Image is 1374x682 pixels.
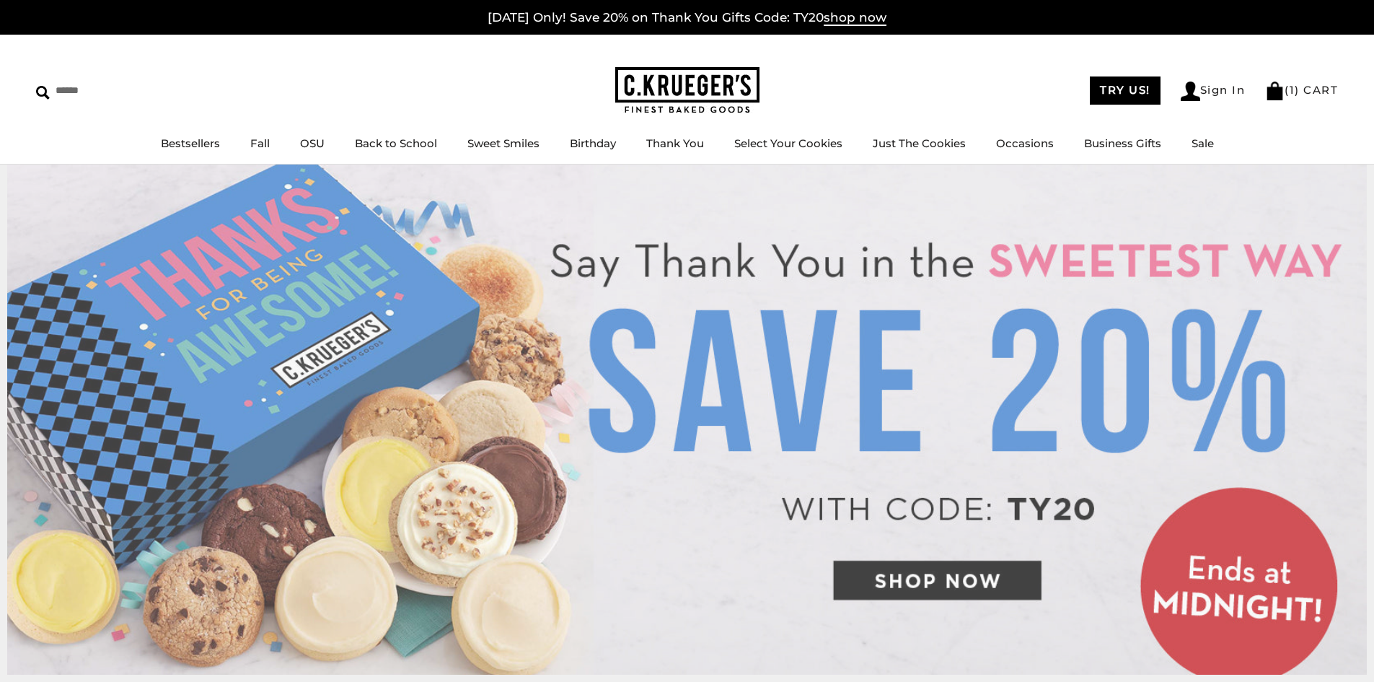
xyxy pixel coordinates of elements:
span: 1 [1290,83,1295,97]
img: C.KRUEGER'S [615,67,759,114]
a: Fall [250,136,270,150]
span: shop now [824,10,886,26]
a: Business Gifts [1084,136,1161,150]
img: Bag [1265,82,1285,100]
img: Account [1181,82,1200,101]
a: Sweet Smiles [467,136,540,150]
a: Thank You [646,136,704,150]
a: OSU [300,136,325,150]
input: Search [36,79,208,102]
a: Select Your Cookies [734,136,842,150]
a: Occasions [996,136,1054,150]
a: Sale [1192,136,1214,150]
a: (1) CART [1265,83,1338,97]
a: Bestsellers [161,136,220,150]
a: Birthday [570,136,616,150]
img: C.Krueger's Special Offer [7,165,1367,675]
a: Back to School [355,136,437,150]
a: TRY US! [1090,76,1161,105]
a: Sign In [1181,82,1246,101]
a: [DATE] Only! Save 20% on Thank You Gifts Code: TY20shop now [488,10,886,26]
a: Just The Cookies [873,136,966,150]
img: Search [36,86,50,100]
